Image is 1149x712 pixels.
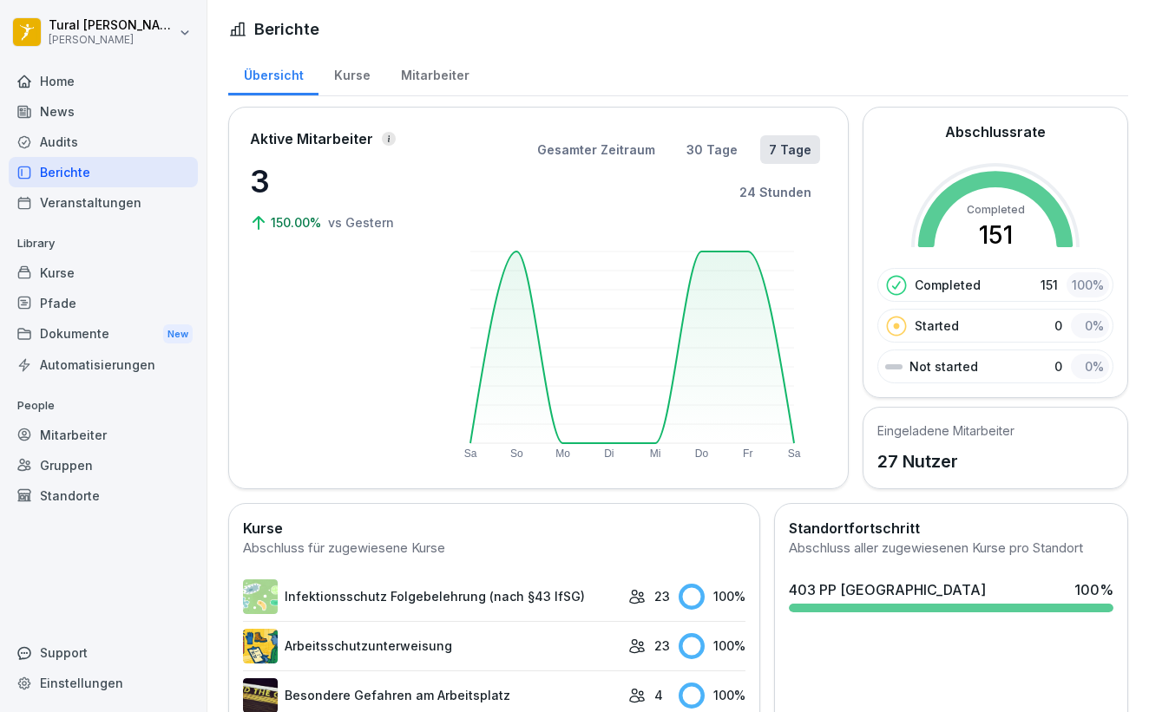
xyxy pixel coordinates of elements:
h2: Standortfortschritt [789,518,1113,539]
div: 100 % [1067,272,1109,297]
button: 30 Tage [678,135,746,164]
a: Kurse [318,51,385,95]
p: 151 [1041,276,1058,294]
p: 27 Nutzer [877,448,1014,474]
text: Fr [743,447,752,460]
button: 7 Tage [760,135,820,164]
button: 24 Stunden [731,178,820,206]
a: Gruppen [9,450,198,480]
div: Support [9,637,198,668]
text: So [510,447,523,460]
a: Audits [9,127,198,157]
div: 0 % [1071,313,1109,338]
text: Di [604,447,614,460]
div: Dokumente [9,318,198,350]
p: 23 [654,637,670,655]
a: Mitarbeiter [385,51,484,95]
text: Mi [650,447,661,460]
a: Einstellungen [9,668,198,698]
div: 100 % [679,633,745,659]
div: 100 % [679,584,745,610]
text: Sa [464,447,477,460]
a: Pfade [9,288,198,318]
div: 403 PP [GEOGRAPHIC_DATA] [789,579,986,600]
a: Automatisierungen [9,349,198,380]
p: Not started [909,357,978,376]
p: vs Gestern [328,213,394,232]
p: Started [915,317,959,335]
a: Veranstaltungen [9,187,198,218]
img: tgff07aey9ahi6f4hltuk21p.png [243,579,278,614]
p: 4 [654,686,663,704]
div: 100 % [1074,579,1113,600]
p: Completed [915,276,981,294]
p: 3 [250,158,423,205]
a: Standorte [9,480,198,511]
div: Abschluss aller zugewiesenen Kurse pro Standort [789,539,1113,558]
p: [PERSON_NAME] [49,34,175,46]
h5: Eingeladene Mitarbeiter [877,421,1014,440]
a: Mitarbeiter [9,420,198,450]
a: Arbeitsschutzunterweisung [243,629,620,663]
a: DokumenteNew [9,318,198,350]
p: Tural [PERSON_NAME] [49,18,175,33]
text: Mo [555,447,570,460]
div: New [163,324,193,344]
div: Abschluss für zugewiesene Kurse [243,539,745,558]
p: 0 [1054,317,1062,335]
p: Aktive Mitarbeiter [250,128,373,149]
p: 0 [1054,357,1062,376]
a: Übersicht [228,51,318,95]
a: Home [9,66,198,96]
a: Infektionsschutz Folgebelehrung (nach §43 IfSG) [243,579,620,614]
h2: Kurse [243,518,745,539]
button: Gesamter Zeitraum [529,135,664,164]
a: Berichte [9,157,198,187]
p: 150.00% [271,213,325,232]
p: People [9,392,198,420]
p: 23 [654,587,670,605]
a: 403 PP [GEOGRAPHIC_DATA]100% [782,572,1120,619]
a: News [9,96,198,127]
div: 100 % [679,683,745,709]
p: Library [9,230,198,258]
text: Do [695,447,709,460]
img: bgsrfyvhdm6180ponve2jajk.png [243,629,278,663]
div: 0 % [1071,354,1109,379]
h1: Berichte [254,17,319,41]
text: Sa [788,447,801,460]
h2: Abschlussrate [945,121,1046,142]
a: Kurse [9,258,198,288]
